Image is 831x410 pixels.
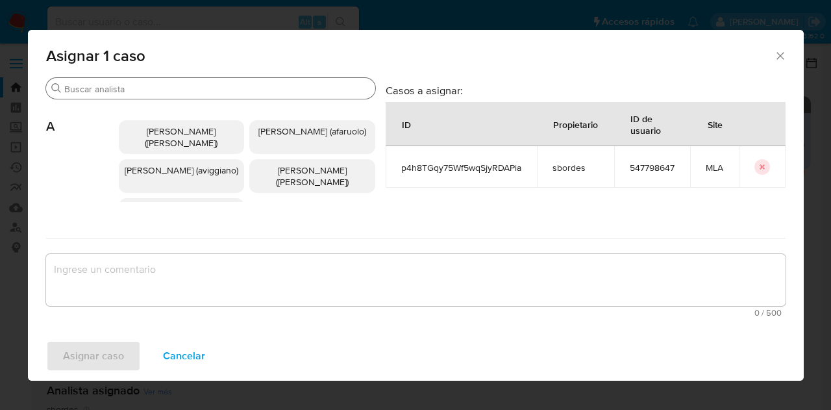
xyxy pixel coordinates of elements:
[46,99,119,135] span: A
[754,159,770,175] button: icon-button
[28,30,804,381] div: assign-modal
[538,109,614,140] div: Propietario
[774,49,786,61] button: Cerrar ventana
[125,164,238,177] span: [PERSON_NAME] (aviggiano)
[51,83,62,94] button: Buscar
[386,84,786,97] h3: Casos a asignar:
[50,309,782,317] span: Máximo 500 caracteres
[706,162,723,173] span: MLA
[119,198,245,220] div: [PERSON_NAME] (avilosio)
[276,164,349,188] span: [PERSON_NAME] ([PERSON_NAME])
[630,162,675,173] span: 547798647
[692,109,738,140] div: Site
[64,83,370,95] input: Buscar analista
[145,125,217,149] span: [PERSON_NAME] ([PERSON_NAME])
[119,120,245,154] div: [PERSON_NAME] ([PERSON_NAME])
[249,120,375,154] div: [PERSON_NAME] (afaruolo)
[46,48,775,64] span: Asignar 1 caso
[258,125,366,138] span: [PERSON_NAME] (afaruolo)
[401,162,521,173] span: p4h8TGqy75Wf5wqSjyRDAPia
[146,340,222,372] button: Cancelar
[163,342,205,370] span: Cancelar
[552,162,599,173] span: sbordes
[615,103,689,146] div: ID de usuario
[386,109,427,140] div: ID
[249,159,375,193] div: [PERSON_NAME] ([PERSON_NAME])
[119,159,245,193] div: [PERSON_NAME] (aviggiano)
